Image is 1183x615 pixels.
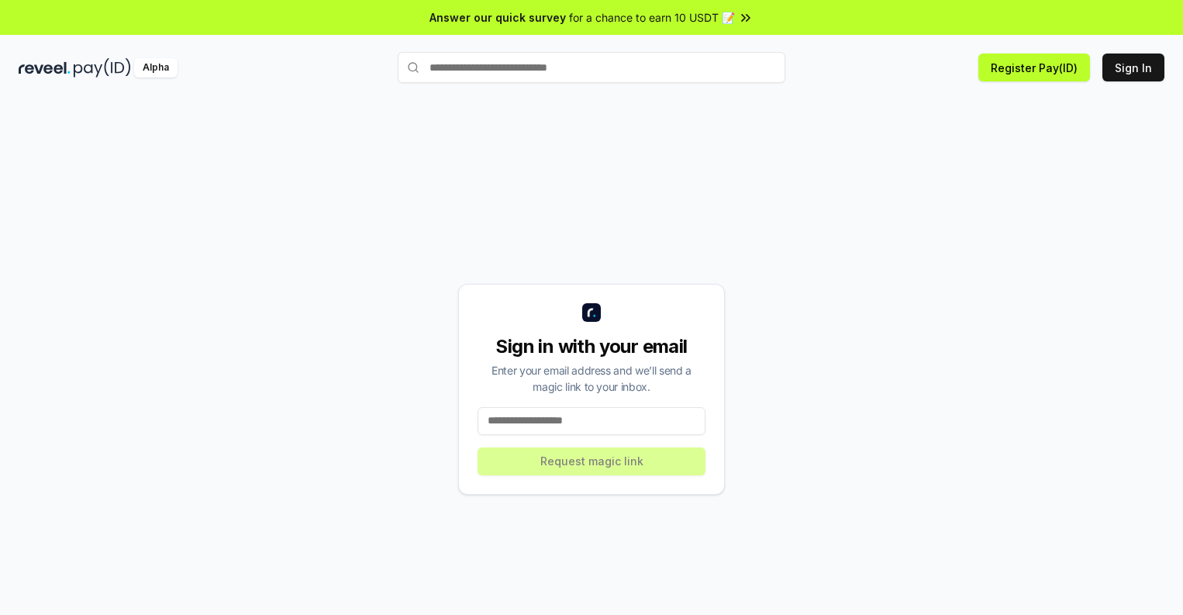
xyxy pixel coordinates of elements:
img: logo_small [582,303,601,322]
button: Sign In [1102,54,1164,81]
img: pay_id [74,58,131,78]
button: Register Pay(ID) [978,54,1090,81]
span: Answer our quick survey [429,9,566,26]
div: Sign in with your email [478,334,705,359]
div: Enter your email address and we’ll send a magic link to your inbox. [478,362,705,395]
div: Alpha [134,58,178,78]
span: for a chance to earn 10 USDT 📝 [569,9,735,26]
img: reveel_dark [19,58,71,78]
